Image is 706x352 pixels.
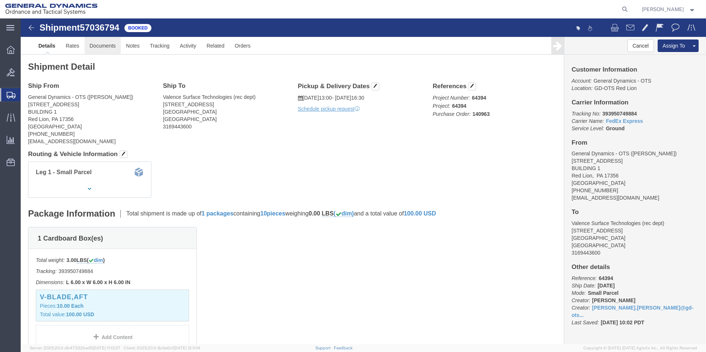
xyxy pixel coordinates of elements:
[21,18,706,344] iframe: FS Legacy Container
[93,346,120,350] span: [DATE] 11:13:37
[641,5,696,14] button: [PERSON_NAME]
[5,4,97,15] img: logo
[315,346,334,350] a: Support
[30,346,120,350] span: Server: 2025.20.0-db47332bad5
[642,5,684,13] span: Perry Murray
[334,346,353,350] a: Feedback
[124,346,200,350] span: Client: 2025.20.0-8c6e0cf
[174,346,200,350] span: [DATE] 12:11:14
[583,345,697,351] span: Copyright © [DATE]-[DATE] Agistix Inc., All Rights Reserved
